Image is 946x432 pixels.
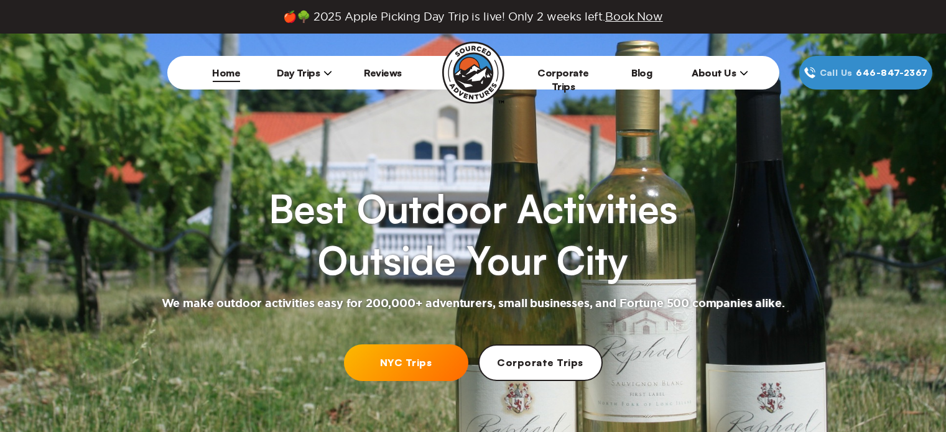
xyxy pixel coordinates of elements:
[162,296,785,311] h2: We make outdoor activities easy for 200,000+ adventurers, small businesses, and Fortune 500 compa...
[478,344,603,381] a: Corporate Trips
[364,67,402,79] a: Reviews
[269,183,677,287] h1: Best Outdoor Activities Outside Your City
[283,10,662,24] span: 🍎🌳 2025 Apple Picking Day Trip is live! Only 2 weeks left.
[631,67,652,79] a: Blog
[344,344,468,381] a: NYC Trips
[212,67,240,79] a: Home
[605,11,663,22] span: Book Now
[816,66,856,80] span: Call Us
[692,67,748,79] span: About Us
[442,42,504,104] img: Sourced Adventures company logo
[277,67,333,79] span: Day Trips
[856,66,927,80] span: 646‍-847‍-2367
[799,56,932,90] a: Call Us646‍-847‍-2367
[537,67,589,93] a: Corporate Trips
